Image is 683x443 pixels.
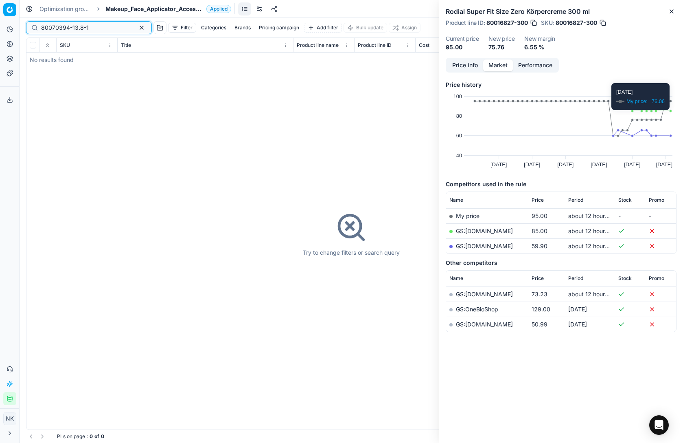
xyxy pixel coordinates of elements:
[483,60,513,71] button: Market
[37,432,47,441] button: Go to next page
[57,433,85,440] span: PLs on page
[532,227,547,234] span: 85.00
[358,42,392,48] span: Product line ID
[488,36,514,42] dt: New price
[446,180,676,188] h5: Competitors used in the rule
[568,321,587,328] span: [DATE]
[532,291,547,298] span: 73.23
[541,20,554,26] span: SKU :
[256,23,302,33] button: Pricing campaign
[168,23,196,33] button: Filter
[3,412,16,425] button: NK
[446,20,485,26] span: Product line ID :
[524,36,555,42] dt: New margin
[446,259,676,267] h5: Other competitors
[488,43,514,51] dd: 75.76
[624,161,640,168] text: [DATE]
[446,7,676,16] h2: Rodial Super Fit Size Zero Körpercreme 300 ml
[419,42,429,48] span: Cost
[618,197,632,203] span: Stock
[101,433,104,440] strong: 0
[456,291,513,298] a: GS:[DOMAIN_NAME]
[532,197,544,203] span: Price
[121,42,131,48] span: Title
[486,19,528,27] span: 80016827-300
[568,242,620,249] span: about 12 hours ago
[297,42,339,48] span: Product line name
[649,275,664,282] span: Promo
[568,212,620,219] span: about 12 hours ago
[456,321,513,328] a: GS:[DOMAIN_NAME]
[456,132,462,139] text: 60
[206,5,231,13] span: Applied
[649,415,669,435] div: Open Intercom Messenger
[524,161,540,168] text: [DATE]
[26,432,36,441] button: Go to previous page
[532,275,544,282] span: Price
[456,212,479,219] span: My price
[4,412,16,425] span: NK
[446,43,479,51] dd: 95.00
[26,432,47,441] nav: pagination
[557,161,574,168] text: [DATE]
[446,81,676,89] h5: Price history
[105,5,203,13] span: Makeup_Face_Applicator_Access._Other, CH
[453,93,462,99] text: 100
[303,249,400,257] div: Try to change filters or search query
[646,208,676,223] td: -
[456,306,498,313] a: GS:OneBioShop
[43,40,53,50] button: Expand all
[447,60,483,71] button: Price info
[532,242,547,249] span: 59.90
[656,161,672,168] text: [DATE]
[456,227,513,234] a: GS:[DOMAIN_NAME]
[513,60,558,71] button: Performance
[57,433,104,440] div: :
[90,433,93,440] strong: 0
[568,306,587,313] span: [DATE]
[532,321,547,328] span: 50.99
[618,275,632,282] span: Stock
[449,275,463,282] span: Name
[456,152,462,159] text: 40
[490,161,507,168] text: [DATE]
[568,291,620,298] span: about 12 hours ago
[568,227,620,234] span: about 12 hours ago
[304,23,342,33] button: Add filter
[449,197,463,203] span: Name
[524,43,555,51] dd: 6.55 %
[94,433,99,440] strong: of
[649,197,664,203] span: Promo
[344,23,387,33] button: Bulk update
[568,275,583,282] span: Period
[231,23,254,33] button: Brands
[446,36,479,42] dt: Current price
[39,5,92,13] a: Optimization groups
[39,5,231,13] nav: breadcrumb
[41,24,130,32] input: Search by SKU or title
[105,5,231,13] span: Makeup_Face_Applicator_Access._Other, CHApplied
[389,23,420,33] button: Assign
[532,306,550,313] span: 129.00
[591,161,607,168] text: [DATE]
[456,242,513,249] a: GS:[DOMAIN_NAME]
[60,42,70,48] span: SKU
[198,23,230,33] button: Categories
[568,197,583,203] span: Period
[615,208,646,223] td: -
[532,212,547,219] span: 95.00
[556,19,597,27] span: 80016827-300
[456,113,462,119] text: 80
